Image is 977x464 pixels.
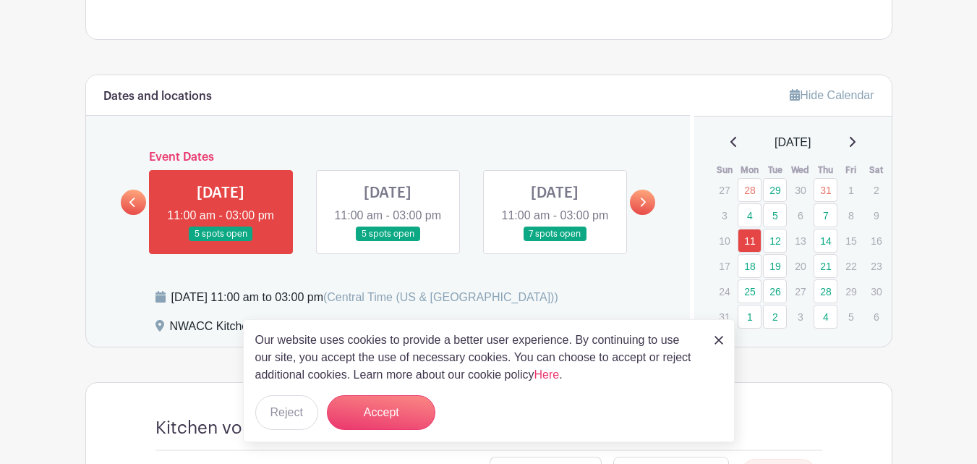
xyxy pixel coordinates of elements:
th: Wed [788,163,813,177]
p: 13 [788,229,812,252]
a: 1 [738,305,761,329]
a: 29 [763,178,787,202]
p: 30 [788,179,812,201]
p: 22 [839,255,863,277]
a: 7 [814,203,837,227]
p: Our website uses cookies to provide a better user experience. By continuing to use our site, you ... [255,332,699,384]
a: 21 [814,254,837,278]
div: NWACC Kitchen , [STREET_ADDRESS] [170,318,379,341]
a: 31 [814,178,837,202]
div: [DATE] 11:00 am to 03:00 pm [171,289,558,306]
p: 3 [788,305,812,328]
th: Sun [712,163,737,177]
p: 17 [712,255,736,277]
th: Mon [737,163,762,177]
button: Reject [255,395,318,430]
p: 10 [712,229,736,252]
p: 29 [839,280,863,303]
h6: Event Dates [146,151,631,164]
p: 15 [839,229,863,252]
a: 11 [738,229,761,253]
a: 5 [763,203,787,227]
a: Here [534,368,560,381]
p: 20 [788,255,812,277]
th: Fri [838,163,863,177]
a: 14 [814,229,837,253]
th: Thu [813,163,838,177]
a: 12 [763,229,787,253]
p: 8 [839,204,863,227]
p: 24 [712,280,736,303]
img: close_button-5f87c8562297e5c2d7936805f587ecaba9071eb48480494691a3f1689db116b3.svg [714,336,723,345]
a: 19 [763,254,787,278]
p: 31 [712,305,736,328]
p: 6 [864,305,888,328]
a: 4 [738,203,761,227]
h6: Dates and locations [103,90,212,104]
p: 30 [864,280,888,303]
p: 23 [864,255,888,277]
p: 3 [712,204,736,227]
a: 25 [738,279,761,303]
p: 2 [864,179,888,201]
p: 16 [864,229,888,252]
span: [DATE] [775,134,811,151]
p: 9 [864,204,888,227]
a: Hide Calendar [790,89,874,101]
p: 6 [788,204,812,227]
p: 1 [839,179,863,201]
h4: Kitchen volunteer [155,418,299,439]
a: 18 [738,254,761,278]
a: 26 [763,279,787,303]
a: View on Map [391,318,457,341]
a: 4 [814,305,837,329]
p: 5 [839,305,863,328]
th: Sat [863,163,889,177]
th: Tue [762,163,788,177]
button: Accept [327,395,435,430]
a: 2 [763,305,787,329]
p: 27 [788,280,812,303]
span: (Central Time (US & [GEOGRAPHIC_DATA])) [323,291,558,303]
p: 27 [712,179,736,201]
a: 28 [814,279,837,303]
a: 28 [738,178,761,202]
